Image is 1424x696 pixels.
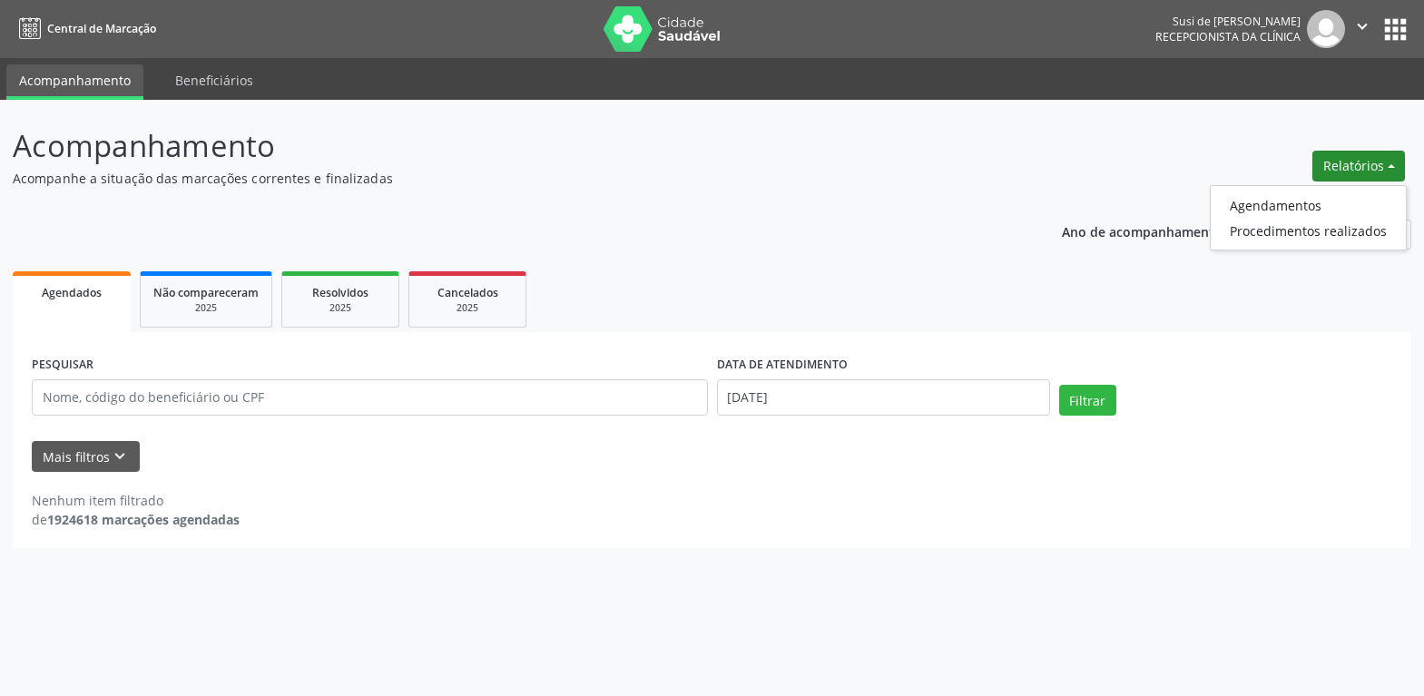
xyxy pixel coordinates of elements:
label: DATA DE ATENDIMENTO [717,351,848,379]
div: 2025 [295,301,386,315]
input: Nome, código do beneficiário ou CPF [32,379,708,416]
button: Filtrar [1059,385,1116,416]
a: Agendamentos [1211,192,1406,218]
i: keyboard_arrow_down [110,446,130,466]
button: Relatórios [1312,151,1405,181]
span: Agendados [42,285,102,300]
a: Procedimentos realizados [1211,218,1406,243]
ul: Relatórios [1210,185,1407,250]
span: Central de Marcação [47,21,156,36]
i:  [1352,16,1372,36]
a: Acompanhamento [6,64,143,100]
div: 2025 [422,301,513,315]
div: 2025 [153,301,259,315]
button: Mais filtroskeyboard_arrow_down [32,441,140,473]
span: Não compareceram [153,285,259,300]
div: de [32,510,240,529]
img: img [1307,10,1345,48]
span: Cancelados [437,285,498,300]
button:  [1345,10,1380,48]
span: Recepcionista da clínica [1155,29,1301,44]
div: Susi de [PERSON_NAME] [1155,14,1301,29]
a: Central de Marcação [13,14,156,44]
div: Nenhum item filtrado [32,491,240,510]
label: PESQUISAR [32,351,93,379]
span: Resolvidos [312,285,368,300]
input: Selecione um intervalo [717,379,1050,416]
p: Ano de acompanhamento [1062,220,1223,242]
a: Beneficiários [162,64,266,96]
p: Acompanhe a situação das marcações correntes e finalizadas [13,169,992,188]
button: apps [1380,14,1411,45]
p: Acompanhamento [13,123,992,169]
strong: 1924618 marcações agendadas [47,511,240,528]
